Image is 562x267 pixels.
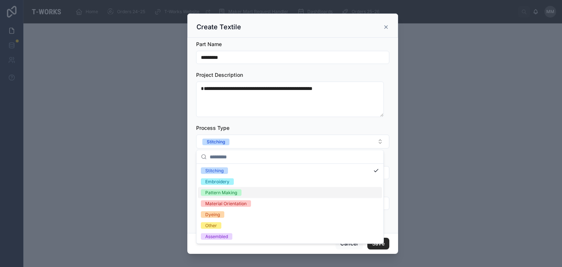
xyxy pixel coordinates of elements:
[205,211,220,218] div: Dyeing
[196,23,241,31] h3: Create Textile
[196,164,383,244] div: Suggestions
[205,178,229,185] div: Embroidery
[196,135,389,148] button: Select Button
[205,222,217,229] div: Other
[205,200,247,207] div: Material Orientation
[207,139,225,145] div: Stitching
[205,168,224,174] div: Stitching
[196,41,222,47] span: Part Name
[202,138,229,145] button: Unselect STITCHING
[205,233,228,240] div: Assembled
[196,72,243,78] span: Project Description
[205,189,237,196] div: Pattern Making
[196,125,229,131] span: Process Type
